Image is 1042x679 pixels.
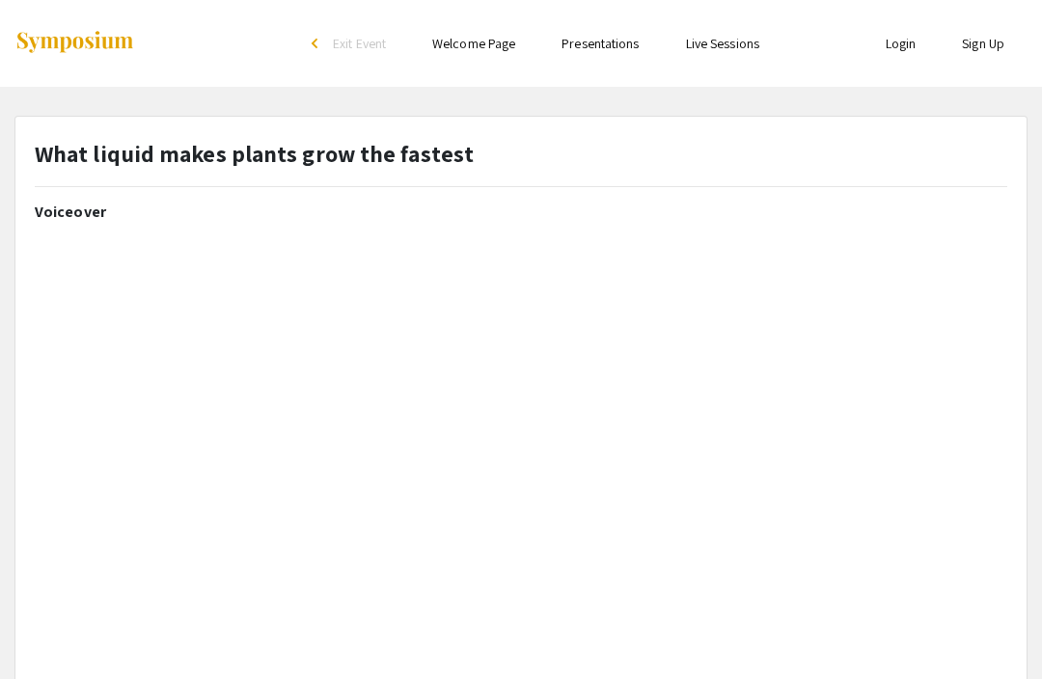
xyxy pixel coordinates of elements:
a: Welcome Page [432,35,515,52]
strong: What liquid makes plants grow the fastest [35,138,474,169]
span: Exit Event [333,35,386,52]
h2: Voiceover [35,203,1007,221]
a: Login [886,35,917,52]
img: Symposium by ForagerOne [14,30,135,56]
a: Presentations [562,35,639,52]
div: arrow_back_ios [312,38,323,49]
a: Live Sessions [686,35,759,52]
a: Sign Up [962,35,1004,52]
